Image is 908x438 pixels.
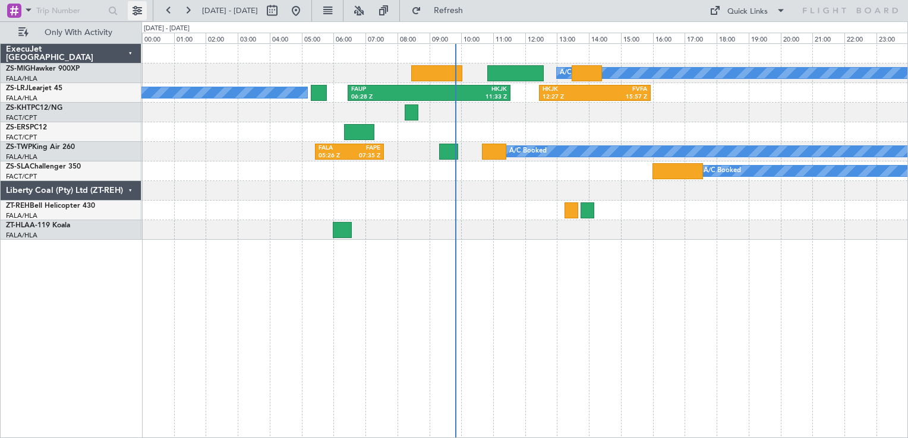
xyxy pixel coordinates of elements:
[557,33,589,43] div: 13:00
[543,93,595,101] div: 12:27 Z
[424,7,474,15] span: Refresh
[6,222,30,229] span: ZT-HLA
[206,33,238,43] div: 02:00
[349,152,380,160] div: 07:35 Z
[509,142,547,160] div: A/C Booked
[812,33,844,43] div: 21:00
[6,172,37,181] a: FACT/CPT
[202,5,258,16] span: [DATE] - [DATE]
[6,124,47,131] a: ZS-ERSPC12
[6,85,62,92] a: ZS-LRJLearjet 45
[6,163,30,170] span: ZS-SLA
[6,163,81,170] a: ZS-SLAChallenger 350
[781,33,813,43] div: 20:00
[6,153,37,161] a: FALA/HLA
[406,1,477,20] button: Refresh
[333,33,365,43] div: 06:00
[461,33,493,43] div: 10:00
[144,24,190,34] div: [DATE] - [DATE]
[6,113,37,122] a: FACT/CPT
[174,33,206,43] div: 01:00
[6,65,80,72] a: ZS-MIGHawker 900XP
[621,33,653,43] div: 15:00
[349,144,380,153] div: FAPE
[560,64,597,82] div: A/C Booked
[6,231,37,240] a: FALA/HLA
[717,33,749,43] div: 18:00
[6,85,29,92] span: ZS-LRJ
[6,222,70,229] a: ZT-HLAA-119 Koala
[589,33,621,43] div: 14:00
[6,124,30,131] span: ZS-ERS
[430,33,462,43] div: 09:00
[525,33,557,43] div: 12:00
[543,85,595,94] div: HKJK
[595,93,647,101] div: 15:57 Z
[13,23,129,42] button: Only With Activity
[493,33,525,43] div: 11:00
[6,104,62,112] a: ZS-KHTPC12/NG
[685,33,717,43] div: 17:00
[351,93,429,101] div: 06:28 Z
[653,33,685,43] div: 16:00
[6,74,37,83] a: FALA/HLA
[6,94,37,103] a: FALA/HLA
[6,211,37,220] a: FALA/HLA
[351,85,429,94] div: FAUP
[704,162,741,180] div: A/C Booked
[6,133,37,142] a: FACT/CPT
[727,6,768,18] div: Quick Links
[36,2,105,20] input: Trip Number
[319,152,349,160] div: 05:26 Z
[319,144,349,153] div: FALA
[6,202,95,210] a: ZT-REHBell Helicopter 430
[238,33,270,43] div: 03:00
[749,33,781,43] div: 19:00
[6,104,31,112] span: ZS-KHT
[6,144,75,151] a: ZS-TWPKing Air 260
[398,33,430,43] div: 08:00
[429,85,507,94] div: HKJK
[365,33,398,43] div: 07:00
[704,1,792,20] button: Quick Links
[31,28,125,37] span: Only With Activity
[844,33,877,43] div: 22:00
[595,85,647,94] div: FVFA
[270,33,302,43] div: 04:00
[6,202,30,210] span: ZT-REH
[6,144,32,151] span: ZS-TWP
[302,33,334,43] div: 05:00
[6,65,30,72] span: ZS-MIG
[429,93,507,101] div: 11:33 Z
